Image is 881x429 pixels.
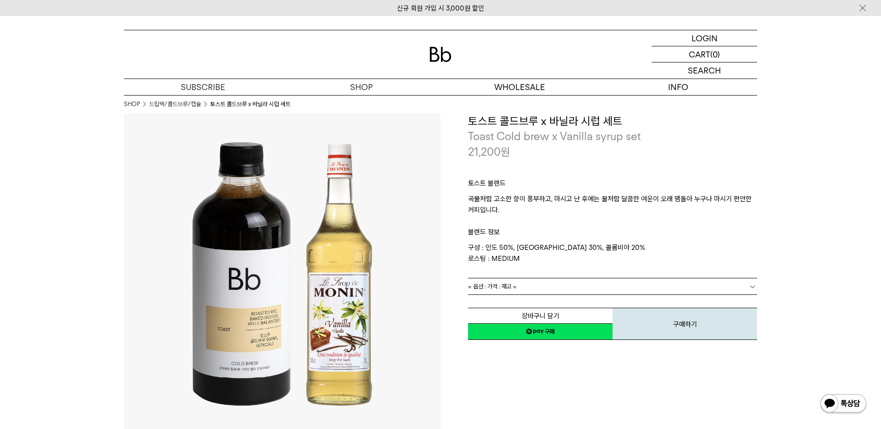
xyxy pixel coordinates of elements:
p: Toast Cold brew x Vanilla syrup set [468,129,757,144]
p: 블렌드 정보 [468,215,757,242]
a: LOGIN [652,30,757,46]
p: SEARCH [688,62,721,79]
p: 곡물처럼 고소한 향이 풍부하고, 마시고 난 후에는 꿀처럼 달콤한 여운이 오래 맴돌아 누구나 마시기 편안한 커피입니다. [468,193,757,215]
p: LOGIN [691,30,718,46]
p: 토스트 블렌드 [468,178,757,193]
a: 새창 [468,323,613,340]
a: CART (0) [652,46,757,62]
span: 원 [501,145,510,158]
p: CART [689,46,710,62]
img: 카카오톡 채널 1:1 채팅 버튼 [820,393,867,415]
li: 토스트 콜드브루 x 바닐라 시럽 세트 [210,100,290,109]
button: 장바구니 담기 [468,308,613,324]
a: SHOP [124,100,140,109]
p: (0) [710,46,720,62]
p: 21,200 [468,144,510,160]
a: 드립백/콜드브루/캡슐 [149,100,201,109]
a: SHOP [282,79,440,95]
img: 로고 [429,47,452,62]
a: SUBSCRIBE [124,79,282,95]
p: 구성 : 인도 50%, [GEOGRAPHIC_DATA] 30%, 콜롬비아 20% 로스팅 : MEDIUM [468,242,757,264]
p: WHOLESALE [440,79,599,95]
p: INFO [599,79,757,95]
a: 신규 회원 가입 시 3,000원 할인 [397,4,484,12]
h3: 토스트 콜드브루 x 바닐라 시럽 세트 [468,113,757,129]
span: = 옵션 : 가격 : 재고 = [468,278,517,294]
button: 구매하기 [613,308,757,340]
